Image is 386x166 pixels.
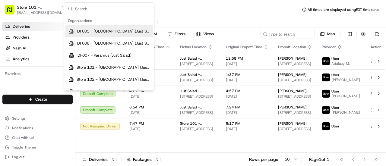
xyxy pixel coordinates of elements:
[6,104,16,114] img: Jandy Espique
[278,89,307,93] span: [PERSON_NAME]
[180,89,216,93] span: Just Salad - [GEOGRAPHIC_DATA]
[317,30,338,38] button: Map
[77,41,150,46] span: DF006 - [GEOGRAPHIC_DATA] (Just Salad)
[278,78,312,83] span: [STREET_ADDRESS]
[129,110,170,115] span: [DATE]
[331,73,340,77] span: Uber
[180,61,216,66] span: [STREET_ADDRESS]
[19,93,49,98] span: [PERSON_NAME]
[12,126,33,130] span: Notifications
[180,121,216,126] span: Store 101 - [GEOGRAPHIC_DATA] (Just Salad)
[6,88,16,97] img: Jandy Espique
[77,77,150,82] span: Store 102 - [GEOGRAPHIC_DATA] (Just Salad)
[93,77,110,84] button: See all
[64,15,154,91] div: Suggestions
[278,45,306,49] span: Dropoff Location
[331,77,360,82] span: [PERSON_NAME]
[12,94,17,99] img: 1736555255976-a54dd68f-1ca7-489b-9aae-adbdc363a1c4
[127,156,161,162] div: Packages
[110,157,117,162] div: 5
[13,45,26,51] span: Nash AI
[226,45,262,49] span: Original Dropoff Time
[175,31,185,37] span: Filters
[154,157,161,162] div: 5
[322,90,330,98] img: uber-new-logo.jpeg
[77,29,150,34] span: DF005 - [GEOGRAPHIC_DATA] (Just Salad)
[2,54,75,64] a: Analytics
[19,110,49,114] span: [PERSON_NAME]
[83,156,117,162] div: Deliveries
[60,121,73,126] span: Pylon
[331,89,340,94] span: Uber
[77,89,150,94] span: Store 103 - [GEOGRAPHIC_DATA] (Just Salad)
[331,105,340,110] span: Uber
[327,31,335,37] span: Map
[226,121,268,126] span: 8:17 PM
[226,105,268,110] span: 7:24 PM
[129,121,170,126] span: 7:47 PM
[6,6,18,18] img: Nash
[13,56,29,62] span: Analytics
[278,61,312,66] span: [STREET_ADDRESS]
[129,105,170,110] span: 6:54 PM
[53,110,66,114] span: [DATE]
[2,33,75,42] a: Providers
[6,78,39,83] div: Past conversations
[278,121,307,126] span: [PERSON_NAME]
[2,22,75,31] a: Deliveries
[278,72,307,77] span: [PERSON_NAME]
[226,72,268,77] span: 1:37 PM
[193,30,217,38] button: Views
[35,97,47,102] span: Create
[12,155,24,159] span: Log out
[261,30,315,38] input: Type to search
[322,74,330,81] img: uber-new-logo.jpeg
[65,16,153,25] div: Organizations
[2,133,73,142] button: Chat with us!
[13,58,24,68] img: 1755196953914-cd9d9cba-b7f7-46ee-b6f5-75ff69acacf5
[203,31,214,37] span: Views
[331,94,360,99] span: [PERSON_NAME]
[322,57,330,65] img: uber-new-logo.jpeg
[129,94,170,99] span: [DATE]
[27,58,99,64] div: Start new chat
[370,45,382,49] div: Action
[12,135,34,140] span: Chat with us!
[278,105,307,110] span: [PERSON_NAME]
[226,56,268,61] span: 12:58 PM
[13,35,29,40] span: Providers
[27,64,83,68] div: We're available if you need us!
[278,110,312,115] span: [STREET_ADDRESS]
[180,110,216,115] span: [STREET_ADDRESS]
[77,65,150,70] span: Store 101 - [GEOGRAPHIC_DATA] (Just Salad)
[226,127,268,131] span: [DATE]
[226,61,268,66] span: [DATE]
[180,105,216,110] span: Just Salad - [GEOGRAPHIC_DATA]
[12,145,36,150] span: Toggle Theme
[6,24,110,34] p: Welcome 👋
[278,127,312,131] span: [STREET_ADDRESS]
[180,45,207,49] span: Pickup Location
[6,58,17,68] img: 1736555255976-a54dd68f-1ca7-489b-9aae-adbdc363a1c4
[331,110,360,115] span: [PERSON_NAME]
[331,56,340,61] span: Uber
[2,69,73,79] div: Favorites
[50,93,52,98] span: •
[308,7,379,12] span: All times are displayed using EDT timezone
[50,110,52,114] span: •
[12,110,17,115] img: 1736555255976-a54dd68f-1ca7-489b-9aae-adbdc363a1c4
[322,122,330,130] img: uber-new-logo.jpeg
[17,10,65,15] button: [EMAIL_ADDRESS][DOMAIN_NAME]
[2,2,62,17] button: Store 101 - [GEOGRAPHIC_DATA] (Just Salad)[EMAIL_ADDRESS][DOMAIN_NAME]
[12,116,26,121] span: Settings
[226,89,268,93] span: 4:57 PM
[2,153,73,161] button: Log out
[129,127,170,131] span: [DATE]
[17,4,59,10] span: Store 101 - [GEOGRAPHIC_DATA] (Just Salad)
[180,94,216,99] span: [STREET_ADDRESS]
[2,124,73,132] button: Notifications
[278,56,307,61] span: [PERSON_NAME]
[278,94,312,99] span: [STREET_ADDRESS]
[180,72,216,77] span: Just Salad - [GEOGRAPHIC_DATA]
